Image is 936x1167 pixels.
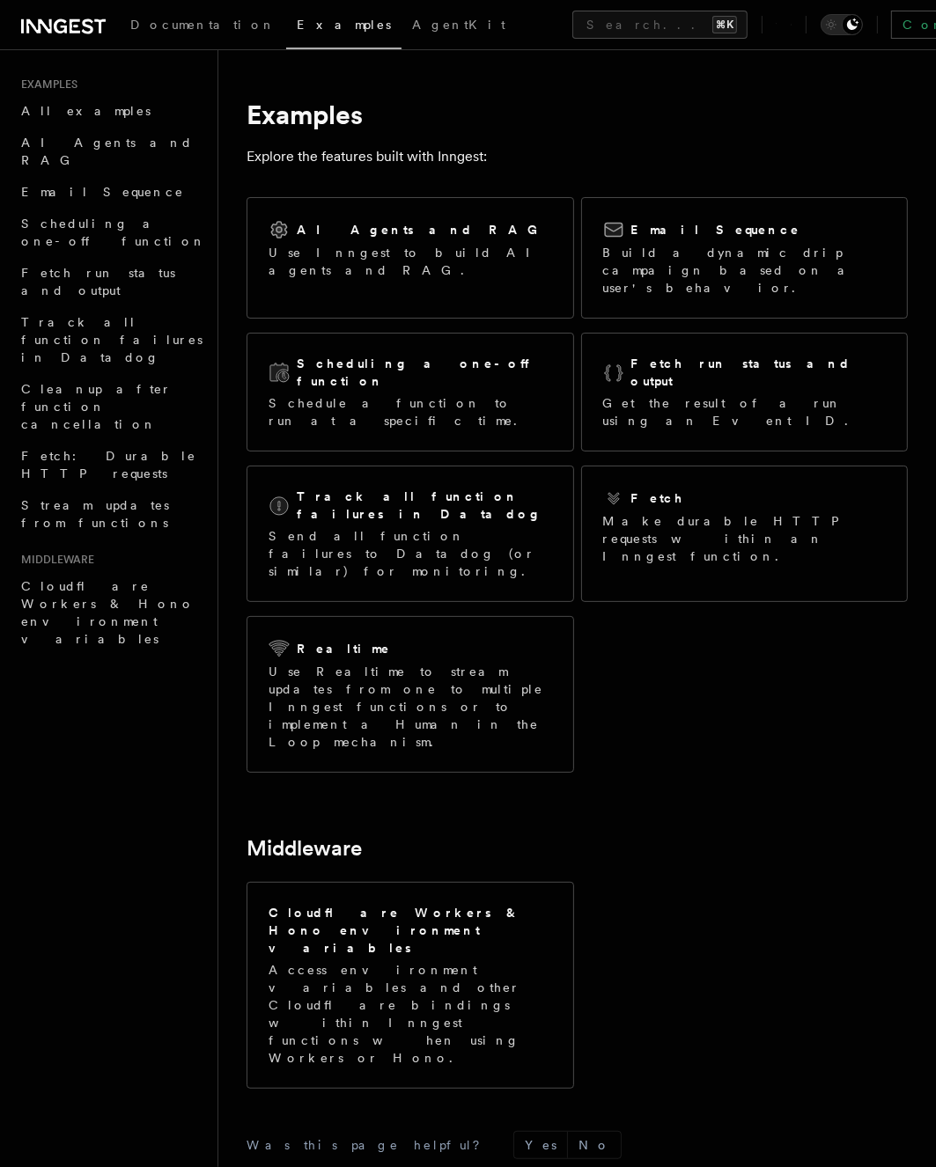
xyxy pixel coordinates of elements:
[21,104,151,118] span: All examples
[269,961,552,1067] p: Access environment variables and other Cloudflare bindings within Inngest functions when using Wo...
[603,394,887,429] p: Get the result of a run using an Event ID.
[14,570,207,655] a: Cloudflare Workers & Hono environment variables
[821,14,863,35] button: Toggle dark mode
[269,527,552,580] p: Send all function failures to Datadog (or similar) for monitoring.
[631,489,685,507] h2: Fetch
[297,18,391,32] span: Examples
[247,1136,492,1154] p: Was this page helpful?
[297,640,391,657] h2: Realtime
[631,355,887,390] h2: Fetch run status and output
[247,616,574,773] a: RealtimeUse Realtime to stream updates from one to multiple Inngest functions or to implement a H...
[247,197,574,319] a: AI Agents and RAGUse Inngest to build AI agents and RAG.
[412,18,505,32] span: AgentKit
[247,466,574,602] a: Track all function failures in DatadogSend all function failures to Datadog (or similar) for moni...
[14,306,207,373] a: Track all function failures in Datadog
[14,373,207,440] a: Cleanup after function cancellation
[21,315,203,364] span: Track all function failures in Datadog
[581,197,909,319] a: Email SequenceBuild a dynamic drip campaign based on a user's behavior.
[21,185,184,199] span: Email Sequence
[297,488,552,523] h2: Track all function failures in Datadog
[247,144,908,169] p: Explore the features built with Inngest:
[14,553,94,567] span: Middleware
[130,18,276,32] span: Documentation
[269,244,552,279] p: Use Inngest to build AI agents and RAG.
[21,449,196,481] span: Fetch: Durable HTTP requests
[269,904,552,957] h2: Cloudflare Workers & Hono environment variables
[402,5,516,48] a: AgentKit
[581,466,909,602] a: FetchMake durable HTTP requests within an Inngest function.
[21,217,206,248] span: Scheduling a one-off function
[21,382,172,431] span: Cleanup after function cancellation
[247,836,362,861] a: Middleware
[14,440,207,489] a: Fetch: Durable HTTP requests
[712,16,737,33] kbd: ⌘K
[286,5,402,49] a: Examples
[581,333,909,451] a: Fetch run status and outputGet the result of a run using an Event ID.
[14,176,207,208] a: Email Sequence
[14,127,207,176] a: AI Agents and RAG
[14,77,77,92] span: Examples
[568,1132,621,1158] button: No
[297,221,547,239] h2: AI Agents and RAG
[603,512,887,565] p: Make durable HTTP requests within an Inngest function.
[120,5,286,48] a: Documentation
[514,1132,567,1158] button: Yes
[247,882,574,1089] a: Cloudflare Workers & Hono environment variablesAccess environment variables and other Cloudflare ...
[297,355,552,390] h2: Scheduling a one-off function
[21,498,169,530] span: Stream updates from functions
[247,99,908,130] h1: Examples
[269,663,552,751] p: Use Realtime to stream updates from one to multiple Inngest functions or to implement a Human in ...
[21,266,175,297] span: Fetch run status and output
[14,95,207,127] a: All examples
[247,333,574,451] a: Scheduling a one-off functionSchedule a function to run at a specific time.
[21,579,195,646] span: Cloudflare Workers & Hono environment variables
[14,257,207,306] a: Fetch run status and output
[269,394,552,429] p: Schedule a function to run at a specific time.
[14,489,207,539] a: Stream updates from functions
[21,136,193,167] span: AI Agents and RAG
[572,11,748,39] button: Search...⌘K
[603,244,887,297] p: Build a dynamic drip campaign based on a user's behavior.
[631,221,801,239] h2: Email Sequence
[14,208,207,257] a: Scheduling a one-off function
